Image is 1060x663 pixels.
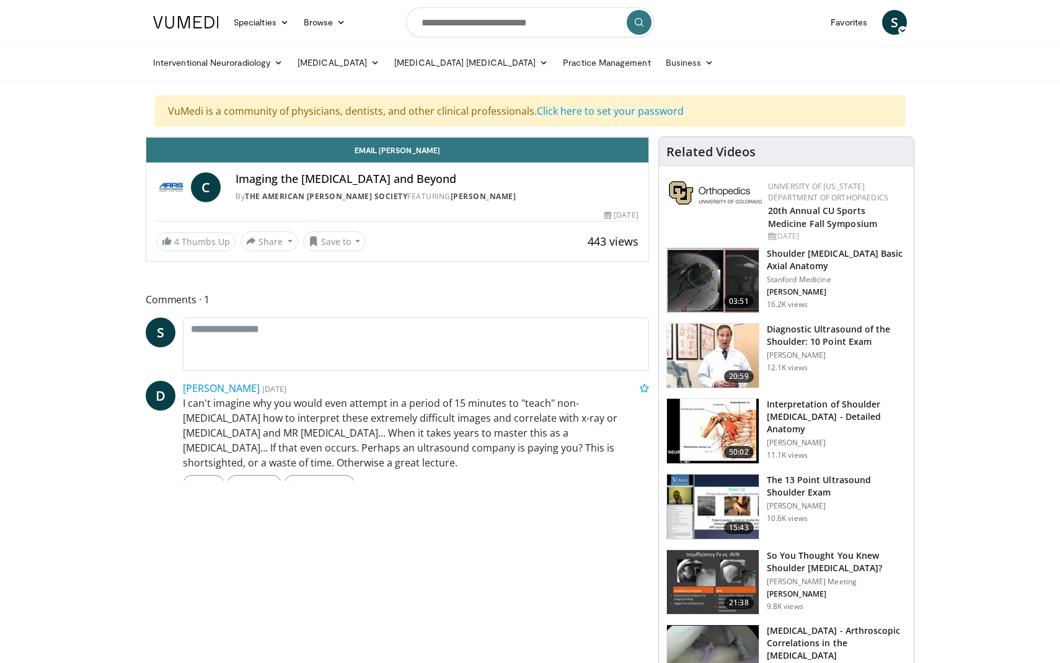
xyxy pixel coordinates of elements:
[724,446,754,458] span: 50:02
[537,104,684,118] a: Click here to set your password
[666,474,906,540] a: 15:43 The 13 Point Ultrasound Shoulder Exam [PERSON_NAME] 10.6K views
[236,191,638,202] div: By FEATURING
[146,381,175,411] a: D
[666,323,906,389] a: 20:59 Diagnostic Ultrasound of the Shoulder: 10 Point Exam [PERSON_NAME] 12.1K views
[767,474,906,499] h3: The 13 Point Ultrasound Shoulder Exam
[768,181,888,203] a: University of [US_STATE] Department of Orthopaedics
[303,231,366,251] button: Save to
[724,522,754,534] span: 15:43
[588,234,638,249] span: 443 views
[767,577,906,587] p: [PERSON_NAME] Meeting
[183,396,649,470] p: I can't imagine why you would even attempt in a period of 15 minutes to "teach" non-[MEDICAL_DATA...
[555,50,658,75] a: Practice Management
[724,370,754,383] span: 20:59
[296,10,353,35] a: Browse
[156,172,186,202] img: The American Roentgen Ray Society
[767,438,906,448] p: [PERSON_NAME]
[667,474,759,539] img: 7b323ec8-d3a2-4ab0-9251-f78bf6f4eb32.150x105_q85_crop-smart_upscale.jpg
[767,625,906,662] h3: [MEDICAL_DATA] - Arthroscopic Correlations in the [MEDICAL_DATA]
[387,50,555,75] a: [MEDICAL_DATA] [MEDICAL_DATA]
[146,291,649,308] span: Comments 1
[669,181,762,205] img: 355603a8-37da-49b6-856f-e00d7e9307d3.png.150x105_q85_autocrop_double_scale_upscale_version-0.2.png
[666,550,906,615] a: 21:38 So You Thought You Knew Shoulder [MEDICAL_DATA]? [PERSON_NAME] Meeting [PERSON_NAME] 9.8K v...
[245,191,407,202] a: The American [PERSON_NAME] Society
[666,398,906,464] a: 50:02 Interpretation of Shoulder [MEDICAL_DATA] - Detailed Anatomy [PERSON_NAME] 11.1K views
[191,172,221,202] a: C
[451,191,516,202] a: [PERSON_NAME]
[767,287,906,297] p: [PERSON_NAME]
[767,589,906,599] p: [PERSON_NAME]
[262,383,286,394] small: [DATE]
[658,50,722,75] a: Business
[183,381,260,395] a: [PERSON_NAME]
[155,96,905,127] div: VuMedi is a community of physicians, dentists, and other clinical professionals.
[241,231,298,251] button: Share
[146,50,290,75] a: Interventional Neuroradiology
[767,501,906,511] p: [PERSON_NAME]
[290,50,387,75] a: [MEDICAL_DATA]
[227,475,281,492] a: Message
[767,550,906,574] h3: So You Thought You Knew Shoulder [MEDICAL_DATA]?
[406,7,654,37] input: Search topics, interventions
[767,602,803,612] p: 9.8K views
[667,550,759,615] img: 2e61534f-2f66-4c4f-9b14-2c5f2cca558f.150x105_q85_crop-smart_upscale.jpg
[724,597,754,609] span: 21:38
[667,248,759,313] img: 843da3bf-65ba-4ef1-b378-e6073ff3724a.150x105_q85_crop-smart_upscale.jpg
[724,295,754,308] span: 03:51
[823,10,875,35] a: Favorites
[767,300,808,309] p: 16.2K views
[767,398,906,435] h3: Interpretation of Shoulder [MEDICAL_DATA] - Detailed Anatomy
[767,514,808,523] p: 10.6K views
[604,210,638,221] div: [DATE]
[882,10,907,35] a: S
[146,137,648,138] video-js: Video Player
[667,399,759,463] img: b344877d-e8e2-41e4-9927-e77118ec7d9d.150x105_q85_crop-smart_upscale.jpg
[767,247,906,272] h3: Shoulder [MEDICAL_DATA] Basic Axial Anatomy
[146,138,648,162] a: Email [PERSON_NAME]
[236,172,638,186] h4: Imaging the [MEDICAL_DATA] and Beyond
[284,475,354,492] a: Thumbs Up
[767,363,808,373] p: 12.1K views
[666,145,756,159] h4: Related Videos
[226,10,296,35] a: Specialties
[768,231,904,242] div: [DATE]
[146,318,175,347] a: S
[667,324,759,388] img: 2e2aae31-c28f-4877-acf1-fe75dd611276.150x105_q85_crop-smart_upscale.jpg
[767,323,906,348] h3: Diagnostic Ultrasound of the Shoulder: 10 Point Exam
[666,247,906,313] a: 03:51 Shoulder [MEDICAL_DATA] Basic Axial Anatomy Stanford Medicine [PERSON_NAME] 16.2K views
[183,475,224,492] a: Reply
[768,205,877,229] a: 20th Annual CU Sports Medicine Fall Symposium
[767,275,906,285] p: Stanford Medicine
[153,16,219,29] img: VuMedi Logo
[767,450,808,460] p: 11.1K views
[156,232,236,251] a: 4 Thumbs Up
[767,350,906,360] p: [PERSON_NAME]
[174,236,179,247] span: 4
